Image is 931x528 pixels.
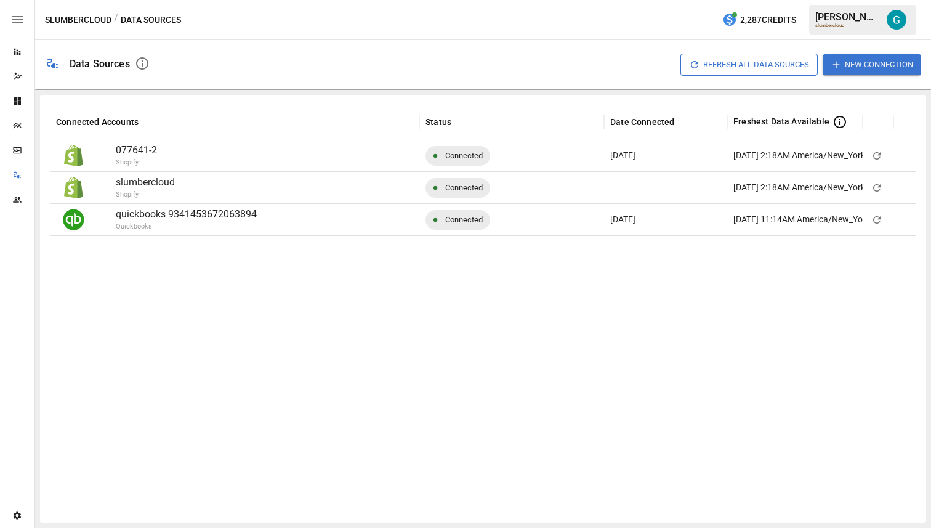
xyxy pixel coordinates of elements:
[45,12,111,28] button: slumbercloud
[740,12,796,28] span: 2,287 Credits
[70,58,130,70] div: Data Sources
[438,172,490,203] span: Connected
[453,113,470,131] button: Sort
[114,12,118,28] div: /
[116,158,479,168] p: Shopify
[675,113,693,131] button: Sort
[870,113,887,131] button: Sort
[63,177,84,198] img: Shopify Logo
[815,11,879,23] div: [PERSON_NAME]
[879,2,914,37] button: Gavin Acres
[733,204,870,235] div: [DATE] 11:14AM America/New_York
[815,23,879,28] div: slumbercloud
[56,117,139,127] div: Connected Accounts
[425,117,451,127] div: Status
[680,54,818,75] button: Refresh All Data Sources
[887,10,906,30] img: Gavin Acres
[604,203,727,235] div: Jan 21 2025
[438,140,490,171] span: Connected
[733,172,865,203] div: [DATE] 2:18AM America/New_York
[733,115,829,128] span: Freshest Data Available
[717,9,801,31] button: 2,287Credits
[63,145,84,166] img: Shopify Logo
[823,54,921,75] button: New Connection
[140,113,157,131] button: Sort
[116,222,479,232] p: Quickbooks
[733,140,865,171] div: [DATE] 2:18AM America/New_York
[610,117,674,127] div: Date Connected
[604,139,727,171] div: May 09 2024
[901,113,918,131] button: Sort
[63,209,84,230] img: Quickbooks Logo
[438,204,490,235] span: Connected
[116,175,413,190] p: slumbercloud
[116,143,413,158] p: 077641-2
[116,207,413,222] p: quickbooks 9341453672063894
[116,190,479,200] p: Shopify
